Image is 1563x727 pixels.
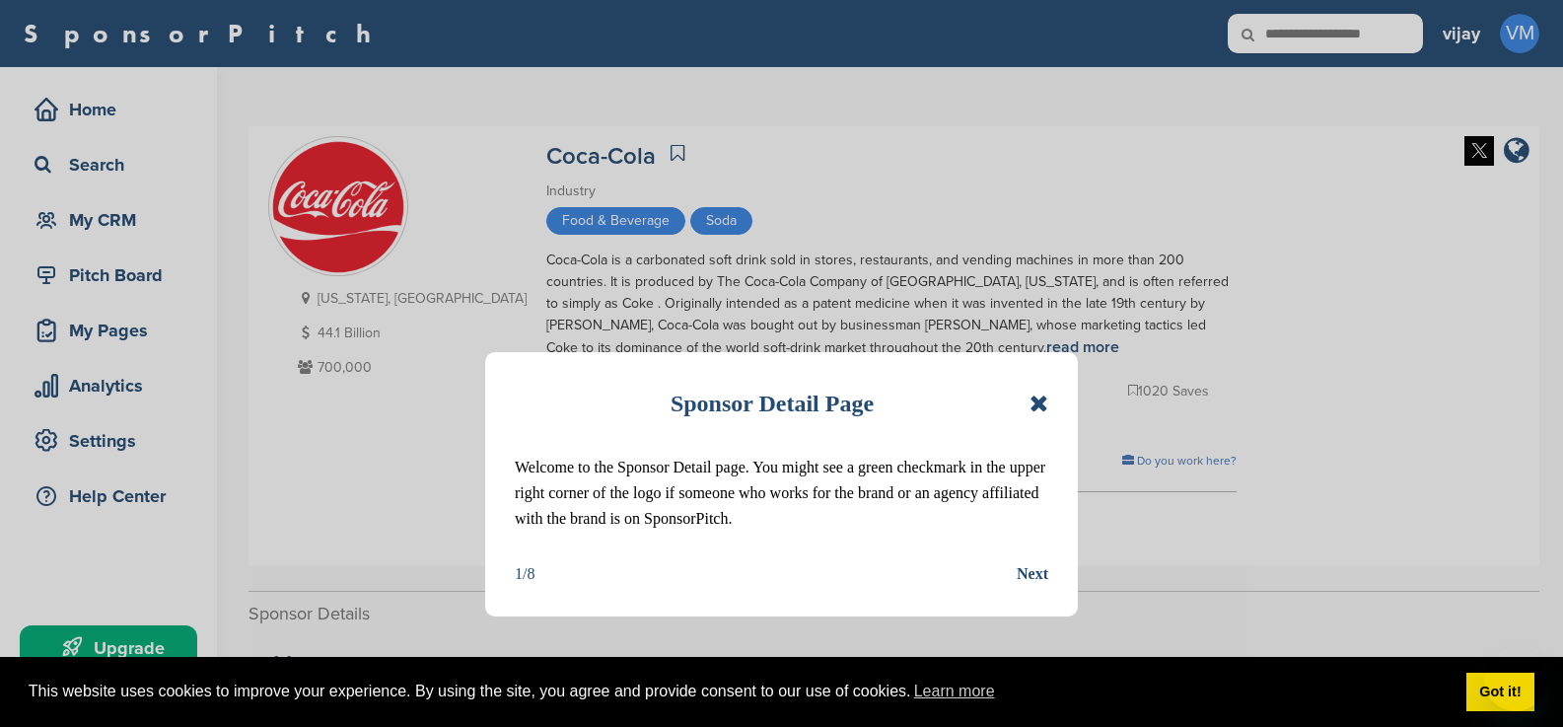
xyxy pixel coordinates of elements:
a: dismiss cookie message [1466,673,1534,712]
h1: Sponsor Detail Page [671,382,874,425]
a: learn more about cookies [911,677,998,706]
span: This website uses cookies to improve your experience. By using the site, you agree and provide co... [29,677,1451,706]
button: Next [1017,561,1048,587]
div: 1/8 [515,561,534,587]
iframe: Button to launch messaging window [1484,648,1547,711]
p: Welcome to the Sponsor Detail page. You might see a green checkmark in the upper right corner of ... [515,455,1048,532]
